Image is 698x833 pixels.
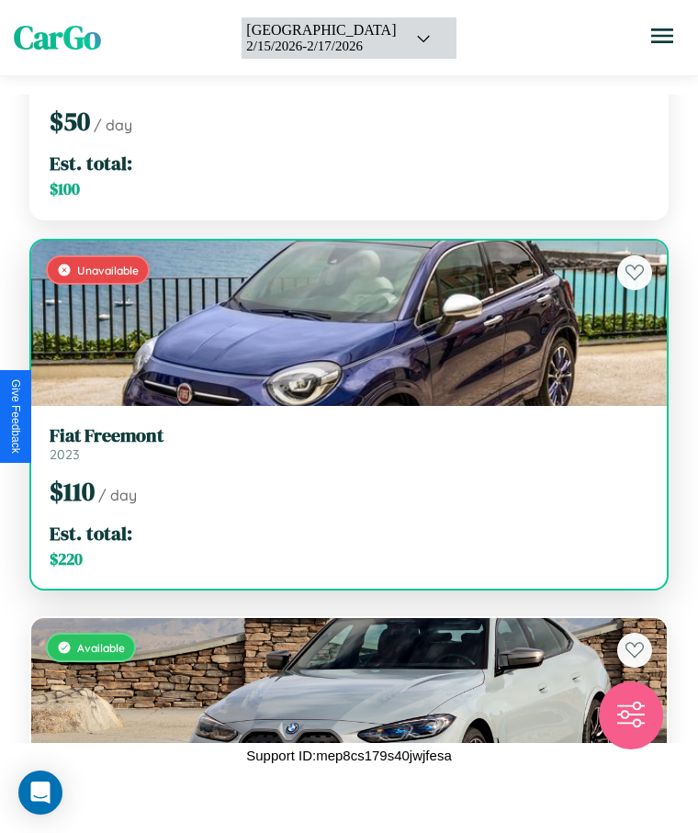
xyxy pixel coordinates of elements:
[50,424,648,463] a: Fiat Freemont2023
[9,379,22,454] div: Give Feedback
[50,150,132,176] span: Est. total:
[98,486,137,504] span: / day
[94,116,132,134] span: / day
[50,424,648,446] h3: Fiat Freemont
[50,178,80,200] span: $ 100
[50,520,132,546] span: Est. total:
[14,16,101,60] span: CarGo
[50,548,83,570] span: $ 220
[50,446,80,463] span: 2023
[77,264,139,277] span: Unavailable
[77,641,125,655] span: Available
[50,104,90,139] span: $ 50
[50,474,95,509] span: $ 110
[246,39,396,54] div: 2 / 15 / 2026 - 2 / 17 / 2026
[246,743,451,768] p: Support ID: mep8cs179s40jwjfesa
[18,771,62,815] div: Open Intercom Messenger
[246,22,396,39] div: [GEOGRAPHIC_DATA]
